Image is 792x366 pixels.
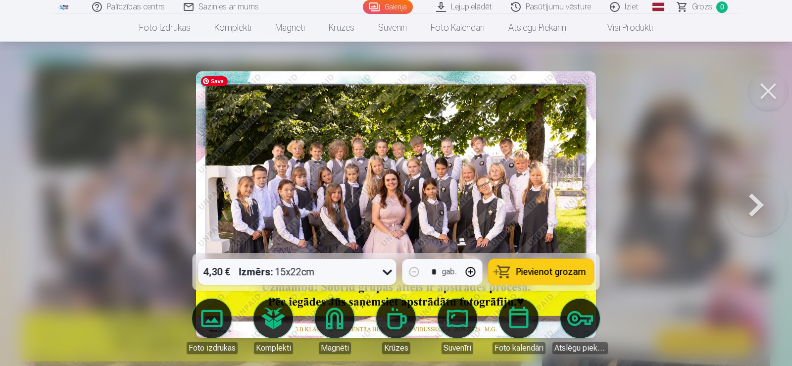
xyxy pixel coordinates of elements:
[382,342,410,354] div: Krūzes
[368,299,424,354] a: Krūzes
[246,299,301,354] a: Komplekti
[317,14,366,42] a: Krūzes
[263,14,317,42] a: Magnēti
[716,1,728,13] span: 0
[496,14,580,42] a: Atslēgu piekariņi
[516,267,586,276] span: Pievienot grozam
[489,259,594,285] button: Pievienot grozam
[307,299,362,354] a: Magnēti
[184,299,240,354] a: Foto izdrukas
[239,259,315,285] div: 15x22cm
[58,4,69,10] img: /fa1
[442,266,457,278] div: gab.
[692,1,712,13] span: Grozs
[198,259,235,285] div: 4,30 €
[442,342,473,354] div: Suvenīri
[239,265,273,279] strong: Izmērs :
[580,14,665,42] a: Visi produkti
[201,76,228,86] span: Save
[254,342,293,354] div: Komplekti
[187,342,238,354] div: Foto izdrukas
[552,342,608,354] div: Atslēgu piekariņi
[202,14,263,42] a: Komplekti
[430,299,485,354] a: Suvenīri
[366,14,419,42] a: Suvenīri
[127,14,202,42] a: Foto izdrukas
[491,299,546,354] a: Foto kalendāri
[552,299,608,354] a: Atslēgu piekariņi
[419,14,496,42] a: Foto kalendāri
[493,342,545,354] div: Foto kalendāri
[319,342,351,354] div: Magnēti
